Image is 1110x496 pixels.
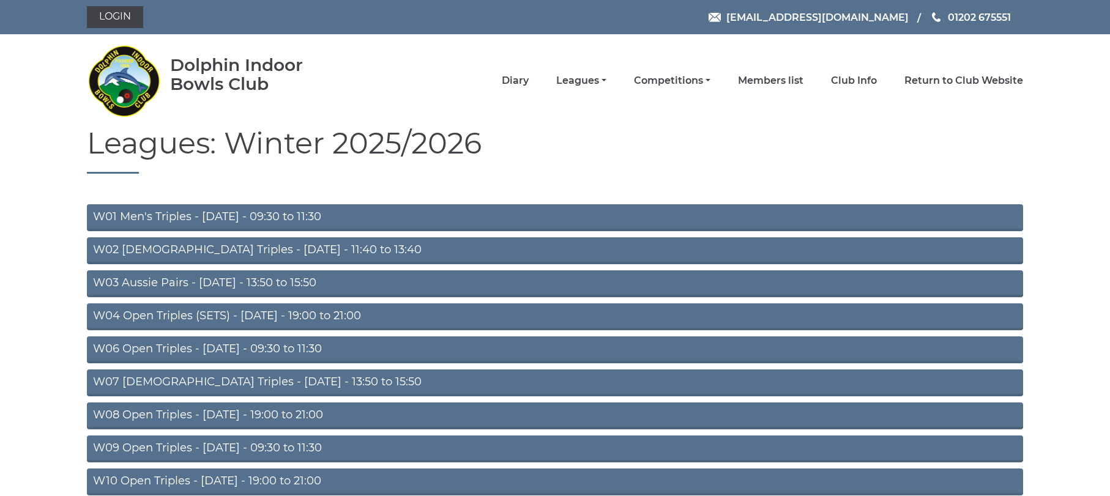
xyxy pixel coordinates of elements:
a: W07 [DEMOGRAPHIC_DATA] Triples - [DATE] - 13:50 to 15:50 [87,369,1023,396]
a: W08 Open Triples - [DATE] - 19:00 to 21:00 [87,402,1023,429]
a: W02 [DEMOGRAPHIC_DATA] Triples - [DATE] - 11:40 to 13:40 [87,237,1023,264]
img: Email [709,13,721,22]
div: Dolphin Indoor Bowls Club [170,56,342,94]
a: W04 Open Triples (SETS) - [DATE] - 19:00 to 21:00 [87,303,1023,330]
a: W01 Men's Triples - [DATE] - 09:30 to 11:30 [87,204,1023,231]
a: Diary [502,74,529,87]
span: [EMAIL_ADDRESS][DOMAIN_NAME] [726,11,909,23]
a: Return to Club Website [904,74,1023,87]
a: Login [87,6,143,28]
span: 01202 675551 [948,11,1011,23]
a: Competitions [634,74,710,87]
a: Leagues [556,74,606,87]
img: Dolphin Indoor Bowls Club [87,38,160,124]
img: Phone us [932,12,941,22]
a: W06 Open Triples - [DATE] - 09:30 to 11:30 [87,336,1023,363]
a: W03 Aussie Pairs - [DATE] - 13:50 to 15:50 [87,270,1023,297]
a: W09 Open Triples - [DATE] - 09:30 to 11:30 [87,435,1023,462]
a: W10 Open Triples - [DATE] - 19:00 to 21:00 [87,468,1023,495]
a: Members list [738,74,803,87]
h1: Leagues: Winter 2025/2026 [87,127,1023,174]
a: Phone us 01202 675551 [930,10,1011,25]
a: Club Info [831,74,877,87]
a: Email [EMAIL_ADDRESS][DOMAIN_NAME] [709,10,909,25]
